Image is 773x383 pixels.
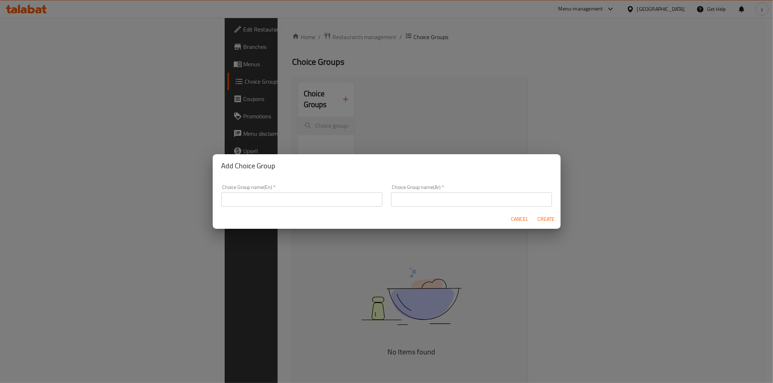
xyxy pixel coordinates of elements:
span: Create [537,215,555,224]
button: Cancel [508,212,532,226]
span: Cancel [511,215,529,224]
h2: Add Choice Group [221,160,552,172]
input: Please enter Choice Group name(ar) [391,192,552,207]
button: Create [535,212,558,226]
input: Please enter Choice Group name(en) [221,192,382,207]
